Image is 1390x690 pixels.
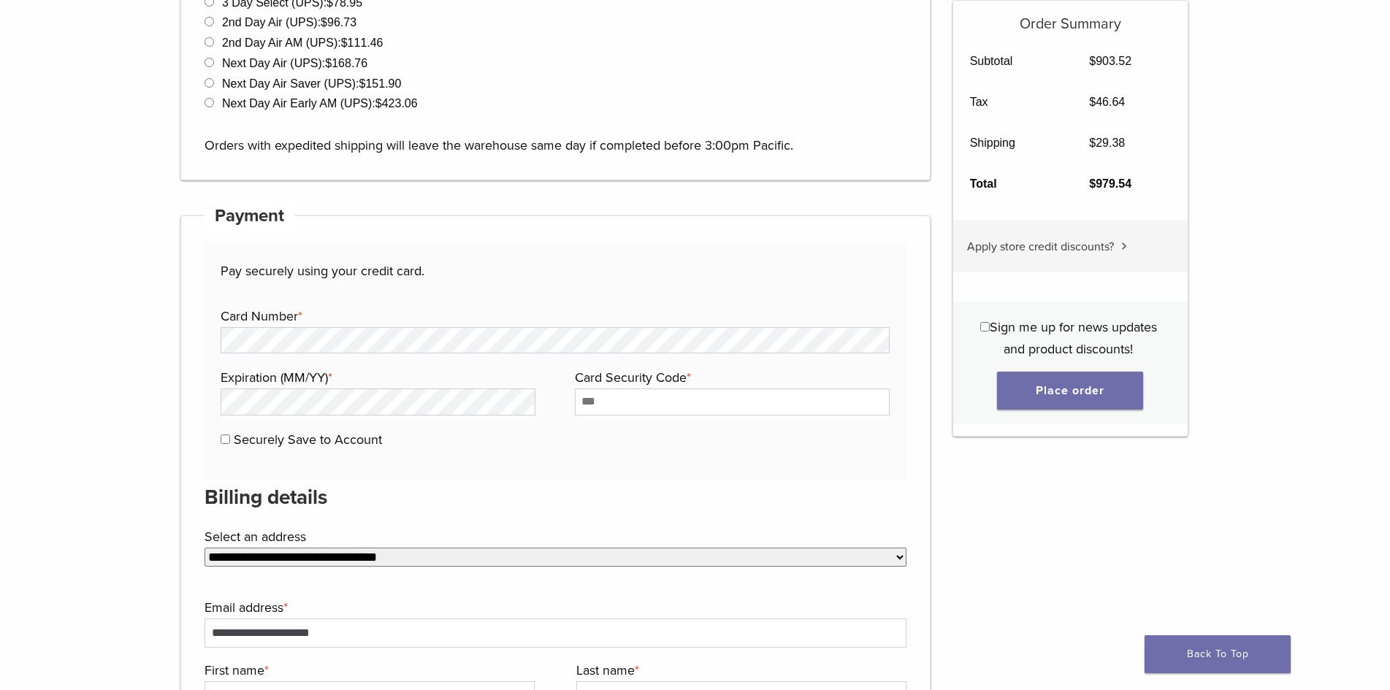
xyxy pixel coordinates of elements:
span: $ [325,57,332,69]
label: Securely Save to Account [234,432,382,448]
span: $ [375,97,382,110]
fieldset: Payment Info [221,282,890,464]
span: $ [1089,137,1096,149]
span: $ [321,16,327,28]
span: $ [1089,55,1096,67]
label: Expiration (MM/YY) [221,367,532,388]
h3: Billing details [205,480,907,515]
span: $ [359,77,366,90]
a: Back To Top [1145,635,1291,673]
bdi: 46.64 [1089,96,1125,108]
bdi: 979.54 [1089,177,1131,190]
th: Shipping [953,123,1073,164]
label: Email address [205,597,904,618]
label: Next Day Air (UPS): [222,57,367,69]
bdi: 29.38 [1089,137,1125,149]
span: $ [341,37,348,49]
span: $ [1089,96,1096,108]
th: Subtotal [953,41,1073,82]
label: Last name [576,659,903,681]
input: Sign me up for news updates and product discounts! [980,322,990,331]
label: Next Day Air Saver (UPS): [222,77,401,90]
h4: Payment [205,199,295,234]
button: Place order [997,372,1143,410]
label: 2nd Day Air AM (UPS): [222,37,383,49]
bdi: 151.90 [359,77,402,90]
h5: Order Summary [953,1,1188,33]
bdi: 903.52 [1089,55,1131,67]
label: Card Number [221,305,886,327]
span: $ [1089,177,1096,190]
th: Total [953,164,1073,204]
th: Tax [953,82,1073,123]
label: Next Day Air Early AM (UPS): [222,97,418,110]
bdi: 111.46 [341,37,383,49]
bdi: 96.73 [321,16,356,28]
bdi: 423.06 [375,97,418,110]
img: caret.svg [1121,242,1127,250]
p: Orders with expedited shipping will leave the warehouse same day if completed before 3:00pm Pacific. [205,112,907,156]
p: Pay securely using your credit card. [221,260,890,282]
bdi: 168.76 [325,57,367,69]
label: 2nd Day Air (UPS): [222,16,356,28]
label: Card Security Code [575,367,886,388]
label: Select an address [205,526,904,548]
span: Sign me up for news updates and product discounts! [990,319,1157,357]
label: First name [205,659,531,681]
span: Apply store credit discounts? [967,239,1114,254]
